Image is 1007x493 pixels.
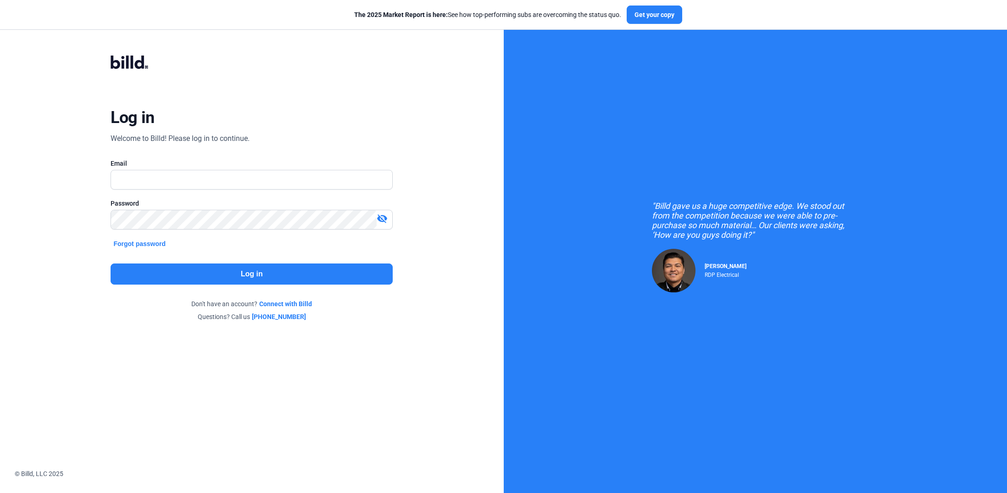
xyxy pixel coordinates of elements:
button: Log in [111,263,393,285]
span: [PERSON_NAME] [705,263,746,269]
mat-icon: visibility_off [377,213,388,224]
a: [PHONE_NUMBER] [252,312,306,321]
div: RDP Electrical [705,269,746,278]
div: Log in [111,107,154,128]
span: The 2025 Market Report is here: [354,11,448,18]
div: "Billd gave us a huge competitive edge. We stood out from the competition because we were able to... [652,201,858,240]
div: Email [111,159,393,168]
button: Forgot password [111,239,168,249]
a: Connect with Billd [259,299,312,308]
div: Don't have an account? [111,299,393,308]
div: See how top-performing subs are overcoming the status quo. [354,10,621,19]
div: Password [111,199,393,208]
div: Questions? Call us [111,312,393,321]
div: Welcome to Billd! Please log in to continue. [111,133,250,144]
button: Get your copy [627,6,682,24]
img: Raul Pacheco [652,249,695,292]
